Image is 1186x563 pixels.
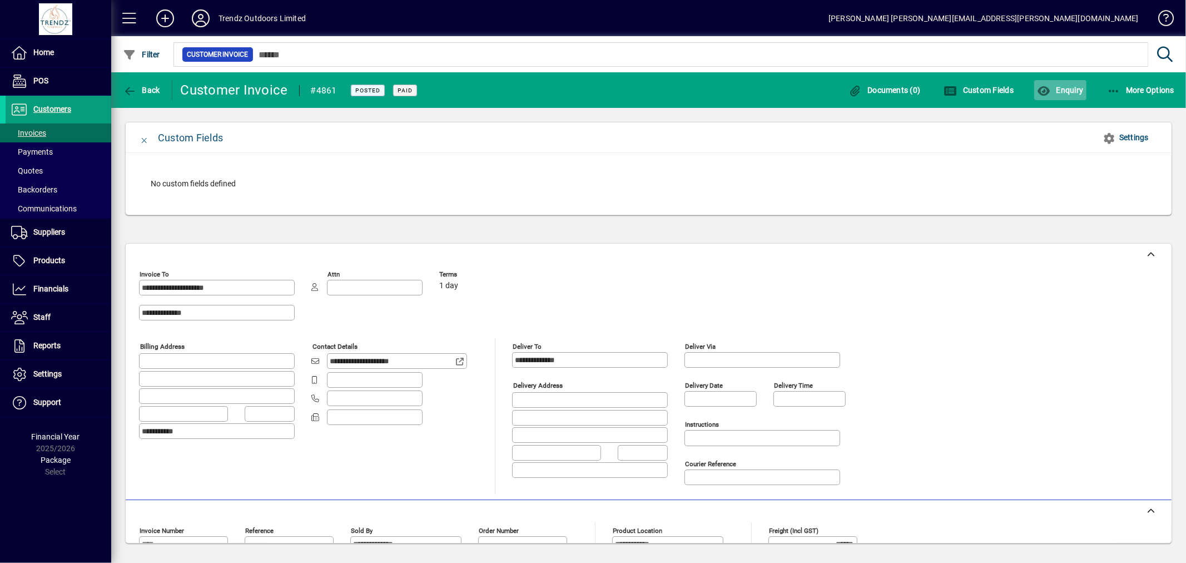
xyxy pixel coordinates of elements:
span: Customer Invoice [187,49,249,60]
span: Suppliers [33,228,65,236]
span: Documents (0) [848,86,921,95]
button: Filter [120,45,163,65]
span: Reports [33,341,61,350]
a: POS [6,67,111,95]
span: Support [33,398,61,407]
div: #4861 [311,82,337,100]
span: Enquiry [1037,86,1083,95]
mat-label: Deliver via [685,343,716,350]
button: Settings [1094,128,1158,148]
span: Financial Year [32,432,80,441]
button: Enquiry [1034,80,1086,100]
span: Payments [11,147,53,156]
a: Settings [6,360,111,388]
div: Customer Invoice [181,81,288,99]
span: Financials [33,284,68,293]
span: Invoices [11,129,46,137]
a: Reports [6,332,111,360]
div: No custom fields defined [140,167,1158,201]
a: Quotes [6,161,111,180]
a: Knowledge Base [1150,2,1172,38]
button: Add [147,8,183,28]
button: Custom Fields [941,80,1017,100]
mat-label: Delivery time [774,382,813,389]
span: POS [33,76,48,85]
span: Communications [11,204,77,213]
mat-label: Order number [479,527,519,535]
mat-label: Courier Reference [685,460,736,468]
app-page-header-button: Back [111,80,172,100]
a: Backorders [6,180,111,199]
span: Quotes [11,166,43,175]
span: Staff [33,313,51,322]
span: Paid [398,87,413,94]
span: Custom Fields [944,86,1014,95]
mat-label: Delivery date [685,382,723,389]
mat-label: Deliver To [513,343,542,350]
span: Settings [33,369,62,378]
button: More Options [1104,80,1178,100]
a: Suppliers [6,219,111,246]
span: Products [33,256,65,265]
button: Back [120,80,163,100]
span: Filter [123,50,160,59]
button: Profile [183,8,219,28]
a: Staff [6,304,111,332]
button: Close [131,125,158,151]
mat-label: Reference [245,527,274,535]
a: Support [6,389,111,417]
button: Documents (0) [846,80,924,100]
mat-label: Instructions [685,421,719,428]
span: Posted [355,87,380,94]
div: Trendz Outdoors Limited [219,9,306,27]
mat-label: Sold by [351,527,373,535]
mat-label: Invoice To [140,270,169,278]
mat-label: Product location [613,527,662,535]
a: Products [6,247,111,275]
span: Back [123,86,160,95]
span: Package [41,456,71,465]
div: [PERSON_NAME] [PERSON_NAME][EMAIL_ADDRESS][PERSON_NAME][DOMAIN_NAME] [828,9,1139,27]
a: Home [6,39,111,67]
mat-label: Invoice number [140,527,184,535]
a: Invoices [6,124,111,142]
mat-label: Freight (incl GST) [769,527,818,535]
span: Terms [439,271,506,278]
a: Communications [6,199,111,218]
a: Payments [6,142,111,161]
span: 1 day [439,281,458,290]
span: Settings [1103,129,1149,147]
span: Customers [33,105,71,113]
a: Financials [6,275,111,303]
span: More Options [1107,86,1175,95]
div: Custom Fields [158,129,223,147]
span: Home [33,48,54,57]
mat-label: Attn [327,270,340,278]
span: Backorders [11,185,57,194]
